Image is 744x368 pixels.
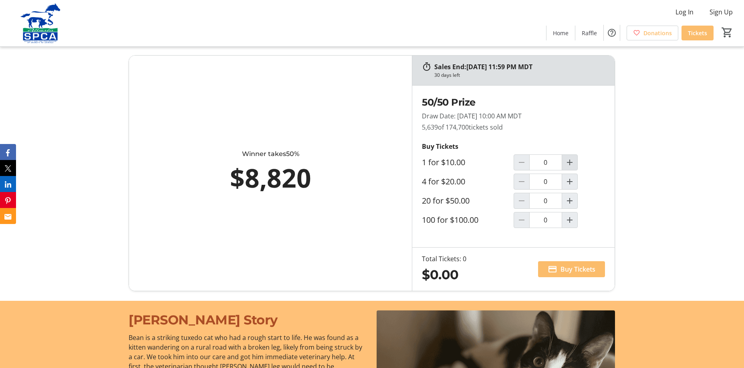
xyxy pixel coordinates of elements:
h2: 50/50 Prize [422,95,605,110]
div: Total Tickets: 0 [422,254,466,264]
p: 5,639 tickets sold [422,122,605,132]
button: Increment by one [562,155,577,170]
a: Donations [627,26,678,40]
button: Help [604,25,620,41]
span: Sales End: [434,62,466,71]
span: Donations [643,29,672,37]
label: 100 for $100.00 [422,215,478,225]
div: $8,820 [164,159,377,197]
a: Tickets [681,26,714,40]
label: 4 for $20.00 [422,177,465,186]
span: [DATE] 11:59 PM MDT [466,62,532,71]
span: Raffle [582,29,597,37]
div: $0.00 [422,265,466,284]
span: Buy Tickets [561,264,595,274]
strong: Buy Tickets [422,142,458,151]
button: Increment by one [562,212,577,228]
a: Raffle [575,26,603,40]
button: Increment by one [562,174,577,189]
span: Home [553,29,569,37]
div: 30 days left [434,72,460,79]
button: Buy Tickets [538,261,605,277]
span: Sign Up [710,7,733,17]
span: Tickets [688,29,707,37]
button: Cart [720,25,734,40]
img: Alberta SPCA's Logo [5,3,76,43]
span: 50% [286,150,299,158]
span: [PERSON_NAME] Story [129,312,278,328]
span: Log In [675,7,694,17]
div: Winner takes [164,149,377,159]
button: Log In [669,6,700,18]
a: Home [546,26,575,40]
button: Sign Up [703,6,739,18]
span: of 174,700 [438,123,469,132]
p: Draw Date: [DATE] 10:00 AM MDT [422,111,605,121]
label: 1 for $10.00 [422,158,465,167]
label: 20 for $50.00 [422,196,470,206]
button: Increment by one [562,193,577,208]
